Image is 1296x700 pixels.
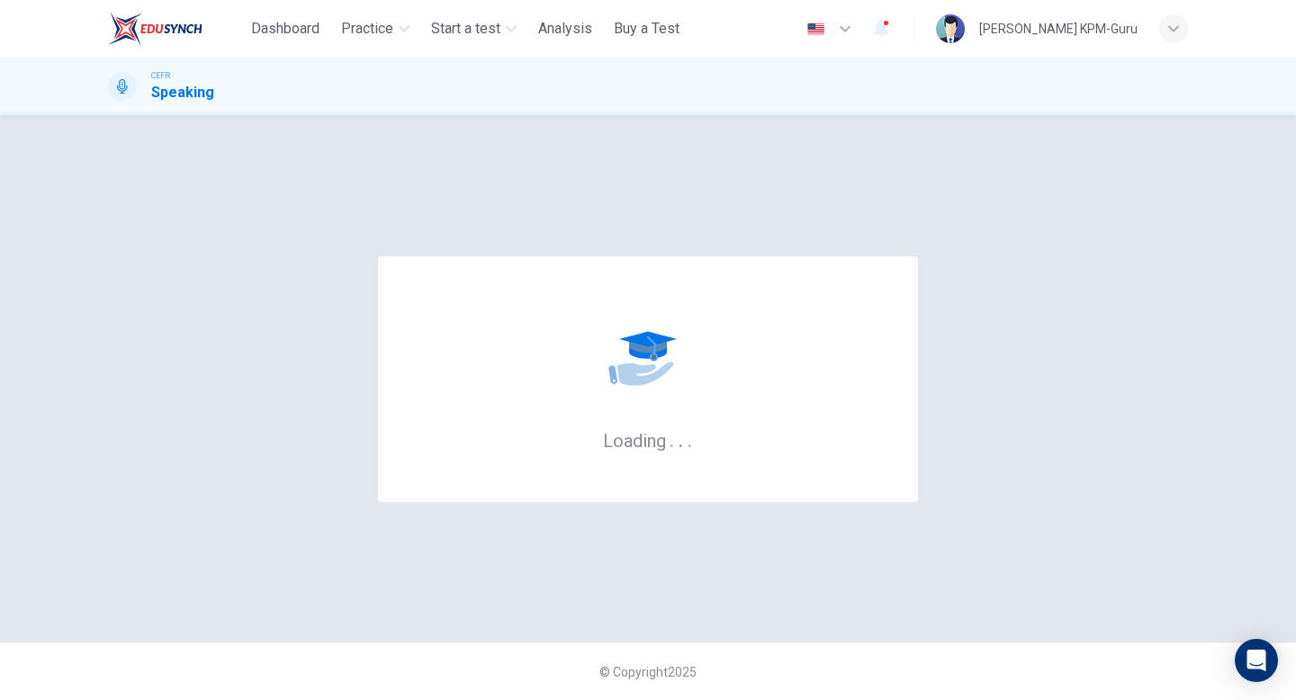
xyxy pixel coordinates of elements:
[341,18,393,40] span: Practice
[678,424,684,453] h6: .
[244,13,327,45] button: Dashboard
[607,13,687,45] button: Buy a Test
[599,665,697,679] span: © Copyright 2025
[538,18,592,40] span: Analysis
[431,18,500,40] span: Start a test
[614,18,679,40] span: Buy a Test
[108,11,202,47] img: ELTC logo
[108,11,244,47] a: ELTC logo
[805,22,827,36] img: en
[687,424,693,453] h6: .
[334,13,417,45] button: Practice
[979,18,1138,40] div: [PERSON_NAME] KPM-Guru
[1235,639,1278,682] div: Open Intercom Messenger
[669,424,675,453] h6: .
[151,82,214,103] h1: Speaking
[251,18,319,40] span: Dashboard
[603,428,693,452] h6: Loading
[531,13,599,45] button: Analysis
[151,69,170,82] span: CEFR
[424,13,524,45] button: Start a test
[936,14,965,43] img: Profile picture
